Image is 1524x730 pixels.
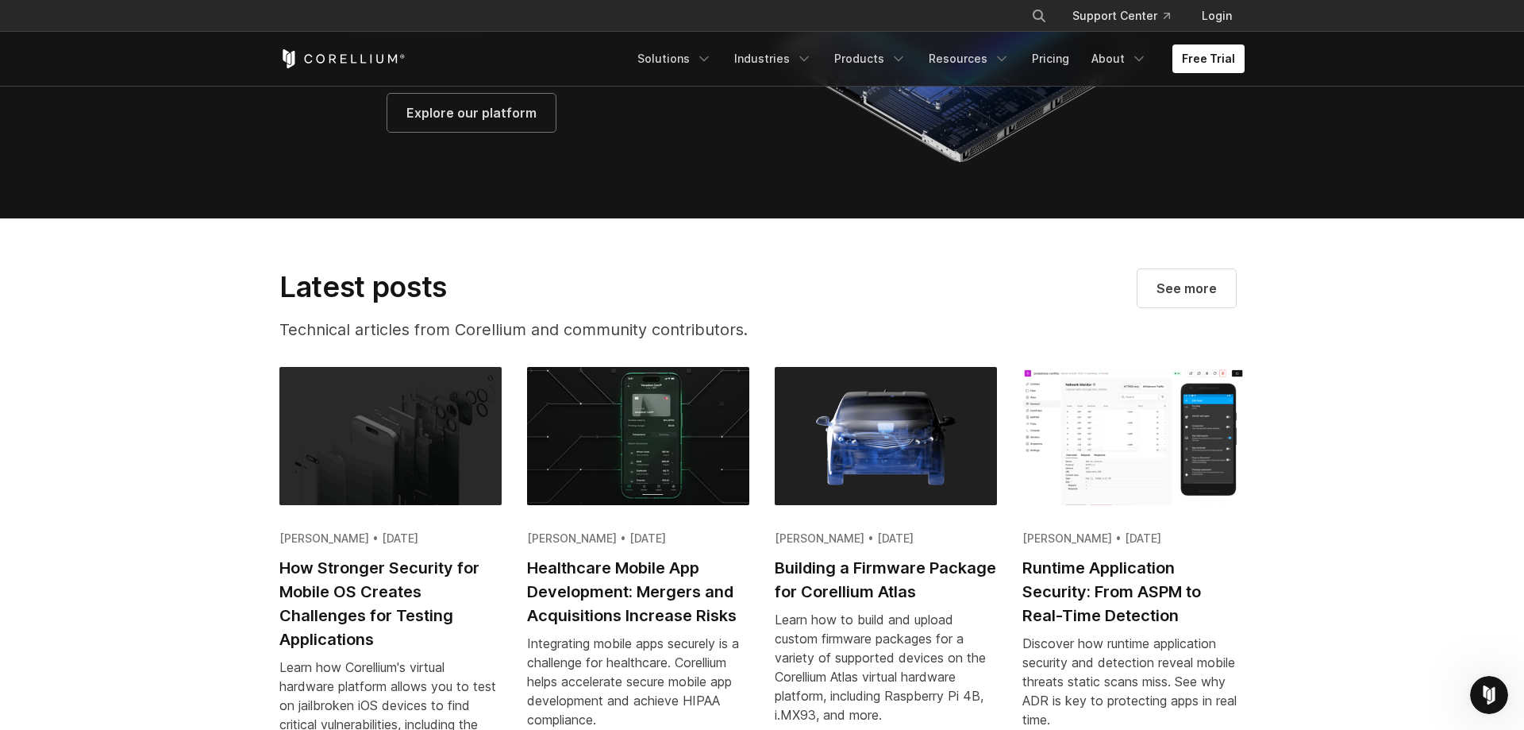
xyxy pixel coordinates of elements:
[775,556,997,604] h2: Building a Firmware Package for Corellium Atlas
[1022,531,1245,547] div: [PERSON_NAME] • [DATE]
[1022,44,1079,73] a: Pricing
[279,531,502,547] div: [PERSON_NAME] • [DATE]
[1172,44,1245,73] a: Free Trial
[527,634,749,729] div: Integrating mobile apps securely is a challenge for healthcare. Corellium helps accelerate secure...
[1470,676,1508,714] iframe: Intercom live chat
[387,94,556,132] a: Explore our platform
[628,44,1245,73] div: Navigation Menu
[628,44,722,73] a: Solutions
[775,367,997,505] img: Building a Firmware Package for Corellium Atlas
[725,44,822,73] a: Industries
[1012,2,1245,30] div: Navigation Menu
[919,44,1019,73] a: Resources
[775,610,997,724] div: Learn how to build and upload custom firmware packages for a variety of supported devices on the ...
[1060,2,1183,30] a: Support Center
[406,103,537,122] span: Explore our platform
[527,531,749,547] div: [PERSON_NAME] • [DATE]
[279,49,406,68] a: Corellium Home
[1022,634,1245,729] div: Discover how runtime application security and detection reveal mobile threats static scans miss. ...
[1137,269,1236,307] a: Visit our blog
[1022,556,1245,628] h2: Runtime Application Security: From ASPM to Real-Time Detection
[1189,2,1245,30] a: Login
[775,531,997,547] div: [PERSON_NAME] • [DATE]
[1022,367,1245,505] img: Runtime Application Security: From ASPM to Real-Time Detection
[279,269,821,304] h2: Latest posts
[1156,279,1217,298] span: See more
[1082,44,1156,73] a: About
[279,318,821,342] p: Technical articles from Corellium and community contributors.
[527,367,749,505] img: Healthcare Mobile App Development: Mergers and Acquisitions Increase Risks
[825,44,916,73] a: Products
[279,556,502,651] h2: How Stronger Security for Mobile OS Creates Challenges for Testing Applications
[527,556,749,628] h2: Healthcare Mobile App Development: Mergers and Acquisitions Increase Risks
[1025,2,1053,30] button: Search
[279,367,502,505] img: How Stronger Security for Mobile OS Creates Challenges for Testing Applications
